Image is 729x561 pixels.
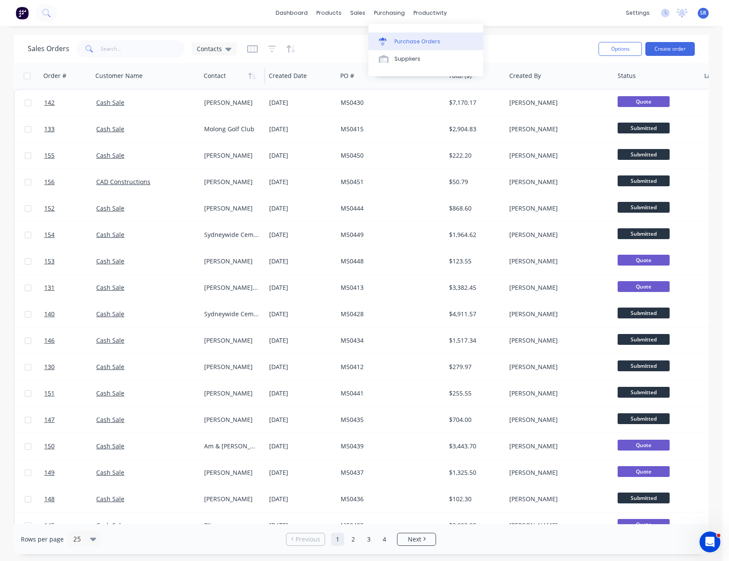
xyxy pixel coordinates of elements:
div: Created By [509,71,541,80]
div: [DATE] [269,442,334,451]
a: Cash Sale [96,151,124,159]
div: [DATE] [269,336,334,345]
div: [PERSON_NAME] [204,389,259,398]
a: 149 [44,460,96,486]
div: [PERSON_NAME] [204,204,259,213]
a: 151 [44,380,96,406]
div: M50450 [341,151,437,160]
div: purchasing [370,6,409,19]
div: $1,517.34 [449,336,500,345]
div: [PERSON_NAME] [204,178,259,186]
span: Submitted [618,334,670,345]
a: Page 2 [347,533,360,546]
span: Quote [618,440,670,451]
div: M50415 [341,125,437,133]
div: $704.00 [449,415,500,424]
span: Quote [618,519,670,530]
div: [DATE] [269,125,334,133]
span: 154 [44,230,55,239]
span: Quote [618,281,670,292]
div: M50444 [341,204,437,213]
a: 146 [44,328,96,353]
span: 140 [44,310,55,318]
span: Submitted [618,202,670,213]
div: [PERSON_NAME] [204,257,259,266]
span: Submitted [618,123,670,133]
span: Quote [618,96,670,107]
div: [PERSON_NAME] [509,415,605,424]
span: Submitted [618,387,670,398]
div: M50434 [341,336,437,345]
div: $50.79 [449,178,500,186]
div: [PERSON_NAME] [204,336,259,345]
span: SR [700,9,706,17]
span: 131 [44,283,55,292]
div: [DATE] [269,363,334,371]
div: [DATE] [269,310,334,318]
a: Cash Sale [96,415,124,424]
span: Rows per page [21,535,64,544]
a: Cash Sale [96,98,124,107]
div: PJL [204,521,259,530]
span: 145 [44,521,55,530]
div: [PERSON_NAME] [204,363,259,371]
div: [DATE] [269,283,334,292]
div: $123.55 [449,257,500,266]
a: Cash Sale [96,257,124,265]
div: [DATE] [269,495,334,503]
div: M50448 [341,257,437,266]
div: [PERSON_NAME] [509,204,605,213]
img: Factory [16,6,29,19]
div: [PERSON_NAME] [509,336,605,345]
span: Contacts [197,44,222,53]
span: Submitted [618,308,670,318]
div: $222.20 [449,151,500,160]
div: M50436 [341,495,437,503]
a: Cash Sale [96,204,124,212]
div: Molong Golf Club [204,125,259,133]
span: 146 [44,336,55,345]
div: M50449 [341,230,437,239]
div: [PERSON_NAME] [509,151,605,160]
div: [DATE] [269,521,334,530]
a: Cash Sale [96,283,124,292]
a: Cash Sale [96,363,124,371]
ul: Pagination [283,533,439,546]
div: Suppliers [394,55,420,63]
a: 142 [44,90,96,116]
div: [PERSON_NAME] [509,495,605,503]
span: 151 [44,389,55,398]
div: [DATE] [269,468,334,477]
div: Created Date [269,71,307,80]
div: M50412 [341,363,437,371]
span: 156 [44,178,55,186]
div: Status [618,71,636,80]
div: [PERSON_NAME] [509,125,605,133]
a: 152 [44,195,96,221]
div: [DATE] [269,257,334,266]
a: 148 [44,486,96,512]
div: $7,170.17 [449,98,500,107]
div: [DATE] [269,415,334,424]
a: Cash Sale [96,310,124,318]
a: dashboard [271,6,312,19]
a: Cash Sale [96,521,124,529]
span: 130 [44,363,55,371]
div: Sydneywide Cement Renderers & Painters Pty Ltd [204,310,259,318]
div: $4,911.57 [449,310,500,318]
div: [PERSON_NAME] [204,495,259,503]
div: [PERSON_NAME] [509,257,605,266]
span: 150 [44,442,55,451]
div: $3,092.98 [449,521,500,530]
a: 145 [44,512,96,538]
a: Cash Sale [96,442,124,450]
a: Previous page [286,535,325,544]
a: 133 [44,116,96,142]
span: Submitted [618,228,670,239]
a: 154 [44,222,96,248]
div: $1,325.50 [449,468,500,477]
div: $279.97 [449,363,500,371]
a: 155 [44,143,96,169]
div: [PERSON_NAME] [509,468,605,477]
div: [PERSON_NAME] [204,415,259,424]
